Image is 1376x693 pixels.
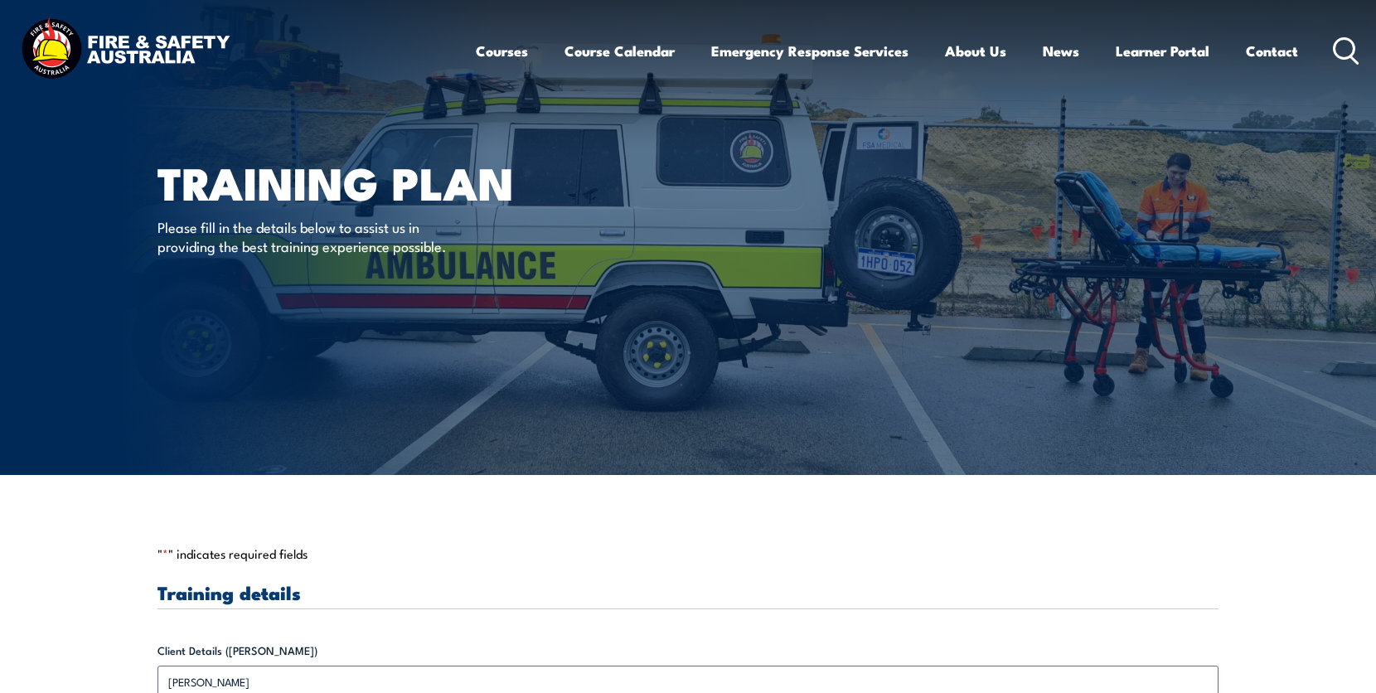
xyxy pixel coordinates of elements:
h3: Training details [157,583,1219,602]
a: Course Calendar [564,29,675,73]
label: Client Details ([PERSON_NAME]) [157,642,1219,659]
a: Learner Portal [1116,29,1209,73]
h1: Training plan [157,162,567,201]
a: Contact [1246,29,1298,73]
p: " " indicates required fields [157,545,1219,562]
a: News [1043,29,1079,73]
a: Emergency Response Services [711,29,908,73]
a: About Us [945,29,1006,73]
p: Please fill in the details below to assist us in providing the best training experience possible. [157,217,460,256]
a: Courses [476,29,528,73]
